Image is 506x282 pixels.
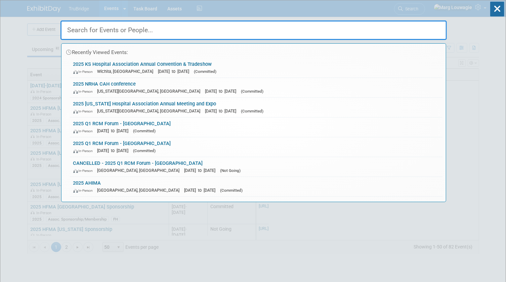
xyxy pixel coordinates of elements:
span: (Committed) [133,148,156,153]
span: In-Person [73,69,96,74]
a: 2025 AHIMA In-Person [GEOGRAPHIC_DATA], [GEOGRAPHIC_DATA] [DATE] to [DATE] (Committed) [70,177,442,196]
span: (Committed) [241,109,264,113]
span: In-Person [73,89,96,94]
span: (Committed) [241,89,264,94]
span: In-Person [73,129,96,133]
span: [DATE] to [DATE] [205,89,240,94]
span: In-Person [73,169,96,173]
a: CANCELLED - 2025 Q1 RCM Forum - [GEOGRAPHIC_DATA] In-Person [GEOGRAPHIC_DATA], [GEOGRAPHIC_DATA] ... [70,157,442,177]
a: 2025 Q1 RCM Forum - [GEOGRAPHIC_DATA] In-Person [DATE] to [DATE] (Committed) [70,137,442,157]
span: Wichita, [GEOGRAPHIC_DATA] [97,69,157,74]
span: [DATE] to [DATE] [184,188,219,193]
input: Search for Events or People... [60,20,447,40]
span: (Committed) [220,188,243,193]
span: (Committed) [194,69,217,74]
span: [US_STATE][GEOGRAPHIC_DATA], [GEOGRAPHIC_DATA] [97,108,204,113]
span: [GEOGRAPHIC_DATA], [GEOGRAPHIC_DATA] [97,188,183,193]
span: [DATE] to [DATE] [184,168,219,173]
span: [US_STATE][GEOGRAPHIC_DATA], [GEOGRAPHIC_DATA] [97,89,204,94]
a: 2025 KS Hospital Association Annual Convention & Tradeshow In-Person Wichita, [GEOGRAPHIC_DATA] [... [70,58,442,78]
span: (Committed) [133,129,156,133]
a: 2025 NRHA CAH conference In-Person [US_STATE][GEOGRAPHIC_DATA], [GEOGRAPHIC_DATA] [DATE] to [DATE... [70,78,442,97]
span: [DATE] to [DATE] [97,128,132,133]
span: In-Person [73,149,96,153]
span: [GEOGRAPHIC_DATA], [GEOGRAPHIC_DATA] [97,168,183,173]
span: [DATE] to [DATE] [97,148,132,153]
span: In-Person [73,109,96,113]
a: 2025 Q1 RCM Forum - [GEOGRAPHIC_DATA] In-Person [DATE] to [DATE] (Committed) [70,117,442,137]
span: (Not Going) [220,168,241,173]
span: [DATE] to [DATE] [205,108,240,113]
span: In-Person [73,188,96,193]
a: 2025 [US_STATE] Hospital Association Annual Meeting and Expo In-Person [US_STATE][GEOGRAPHIC_DATA... [70,98,442,117]
div: Recently Viewed Events: [65,44,442,58]
span: [DATE] to [DATE] [158,69,193,74]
